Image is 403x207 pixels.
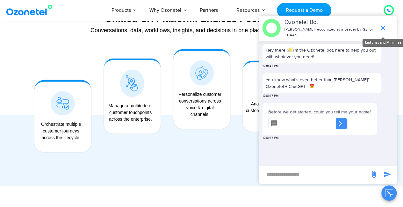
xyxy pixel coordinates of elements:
[284,27,376,38] p: [PERSON_NAME] recognized as a Leader by G2 for CCAAS
[263,64,278,69] span: 12:01:47 PM
[381,185,397,201] button: Close chat
[288,47,292,52] img: 👋
[377,22,389,34] span: end chat or minimize
[266,76,378,90] p: You know what's even better than [PERSON_NAME]? Ozonetel + ChatGPT = !
[176,91,224,118] div: Personalize customer conversations across voice & digital channels.
[107,102,154,122] div: Manage a multitude of customer touchpoints across the enterprise.
[263,94,278,98] span: 12:01:47 PM
[310,84,314,88] img: 😍
[263,136,278,140] span: 12:01:47 PM
[266,47,378,60] p: Hey there ! I'm the Ozonetel bot, here to help you out with whatever you need!
[268,109,371,115] p: Before we get started, could you tell me your name?
[381,168,393,181] span: send message
[246,100,293,120] div: Analyze millions of customer interactions in real-time.
[262,169,367,181] div: new-msg-input
[38,121,85,141] div: Orchestrate multiple customer journeys across the lifecycle.
[284,18,376,27] p: Ozonetel Bot
[31,27,372,33] div: Conversations, data, workflows, insights, and decisions in one place. With AI at its core!
[277,3,331,18] a: Request a Demo
[262,19,281,37] img: header
[367,168,380,181] span: send message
